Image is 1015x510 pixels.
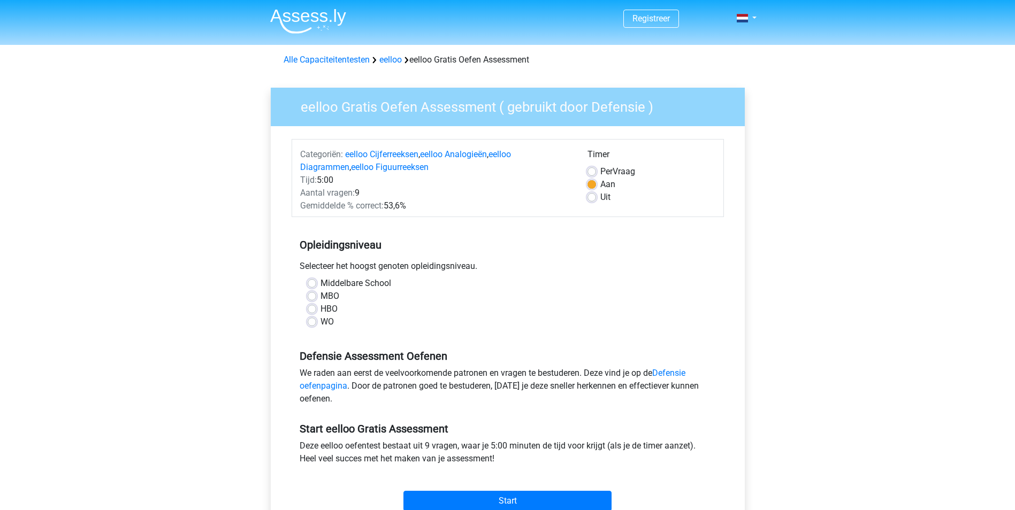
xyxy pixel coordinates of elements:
[600,165,635,178] label: Vraag
[600,191,610,204] label: Uit
[284,55,370,65] a: Alle Capaciteitentesten
[279,53,736,66] div: eelloo Gratis Oefen Assessment
[292,367,724,409] div: We raden aan eerst de veelvoorkomende patronen en vragen te bestuderen. Deze vind je op de . Door...
[292,174,579,187] div: 5:00
[292,199,579,212] div: 53,6%
[292,148,579,174] div: , , ,
[300,188,355,198] span: Aantal vragen:
[270,9,346,34] img: Assessly
[300,200,384,211] span: Gemiddelde % correct:
[600,166,613,176] span: Per
[300,149,343,159] span: Categoriën:
[320,315,334,328] label: WO
[300,234,716,256] h5: Opleidingsniveau
[300,422,716,435] h5: Start eelloo Gratis Assessment
[300,350,716,362] h5: Defensie Assessment Oefenen
[379,55,402,65] a: eelloo
[351,162,429,172] a: eelloo Figuurreeksen
[300,175,317,185] span: Tijd:
[292,187,579,199] div: 9
[320,277,391,290] label: Middelbare School
[320,303,338,315] label: HBO
[587,148,715,165] div: Timer
[320,290,339,303] label: MBO
[292,260,724,277] div: Selecteer het hoogst genoten opleidingsniveau.
[345,149,418,159] a: eelloo Cijferreeksen
[632,13,670,24] a: Registreer
[288,95,737,115] h3: eelloo Gratis Oefen Assessment ( gebruikt door Defensie )
[292,439,724,469] div: Deze eelloo oefentest bestaat uit 9 vragen, waar je 5:00 minuten de tijd voor krijgt (als je de t...
[600,178,615,191] label: Aan
[420,149,487,159] a: eelloo Analogieën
